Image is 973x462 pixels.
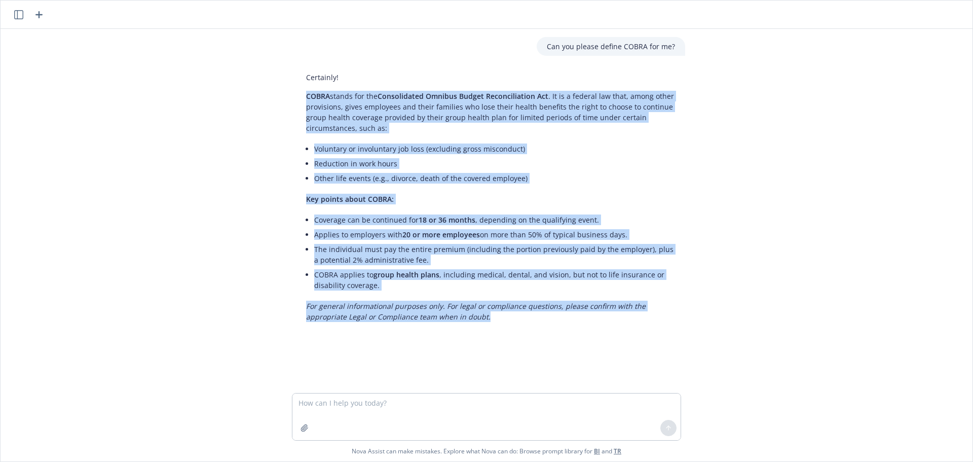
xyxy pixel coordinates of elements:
[314,156,675,171] li: Reduction in work hours
[547,41,675,52] p: Can you please define COBRA for me?
[314,227,675,242] li: Applies to employers with on more than 50% of typical business days.
[378,91,548,101] span: Consolidated Omnibus Budget Reconciliation Act
[352,441,621,461] span: Nova Assist can make mistakes. Explore what Nova can do: Browse prompt library for and
[314,242,675,267] li: The individual must pay the entire premium (including the portion previously paid by the employer...
[594,447,600,455] a: BI
[306,301,646,322] em: For general informational purposes only. For legal or compliance questions, please confirm with t...
[306,72,675,83] p: Certainly!
[314,171,675,186] li: Other life events (e.g., divorce, death of the covered employee)
[314,267,675,293] li: COBRA applies to , including medical, dental, and vision, but not to life insurance or disability...
[306,194,394,204] span: Key points about COBRA:
[402,230,480,239] span: 20 or more employees
[306,91,675,133] p: stands for the . It is a federal law that, among other provisions, gives employees and their fami...
[306,91,330,101] span: COBRA
[373,270,439,279] span: group health plans
[419,215,475,225] span: 18 or 36 months
[314,141,675,156] li: Voluntary or involuntary job loss (excluding gross misconduct)
[314,212,675,227] li: Coverage can be continued for , depending on the qualifying event.
[614,447,621,455] a: TR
